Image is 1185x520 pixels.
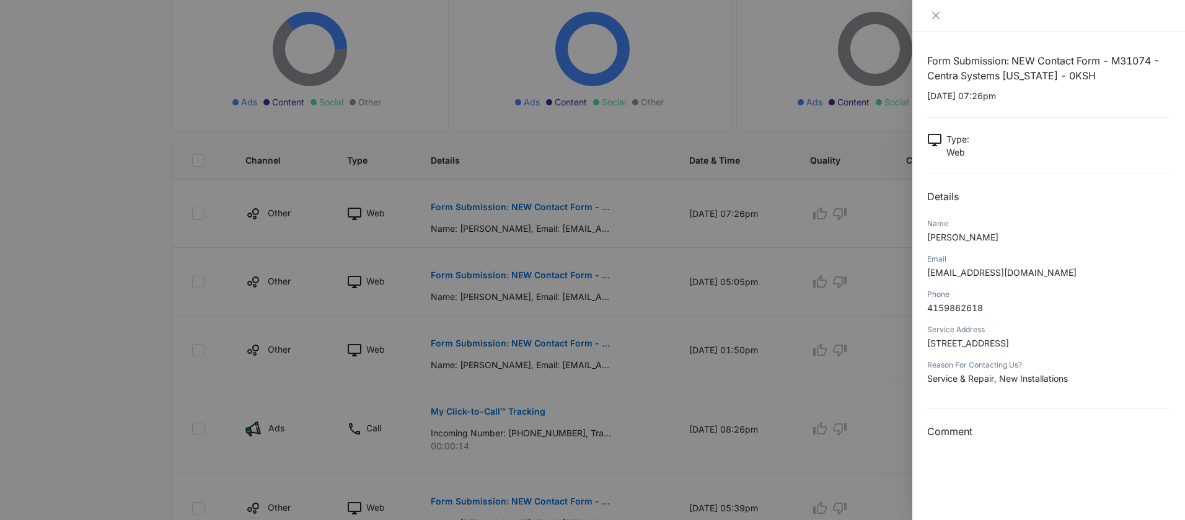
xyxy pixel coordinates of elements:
h1: Form Submission: NEW Contact Form - M31074 - Centra Systems [US_STATE] - 0KSH [927,53,1170,83]
span: Service & Repair, New Installations [927,373,1068,384]
span: [EMAIL_ADDRESS][DOMAIN_NAME] [927,267,1077,278]
p: Web [946,146,969,159]
div: Name [927,218,1170,229]
div: Phone [927,289,1170,300]
h2: Details [927,189,1170,204]
h3: Comment [927,424,1170,439]
div: Service Address [927,324,1170,335]
div: Reason For Contacting Us? [927,359,1170,371]
p: [DATE] 07:26pm [927,89,1170,102]
p: Type : [946,133,969,146]
div: Email [927,253,1170,265]
span: [STREET_ADDRESS] [927,338,1009,348]
span: 4159862618 [927,302,983,313]
span: [PERSON_NAME] [927,232,998,242]
button: Close [927,10,945,21]
span: close [931,11,941,20]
